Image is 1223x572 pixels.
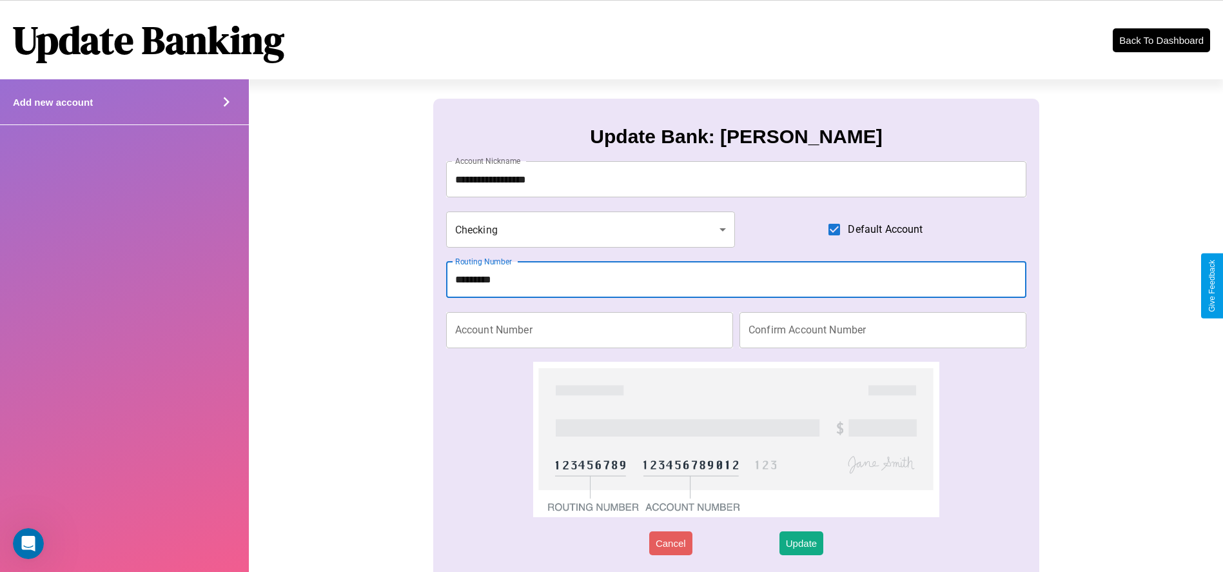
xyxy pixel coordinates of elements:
button: Back To Dashboard [1113,28,1210,52]
img: check [533,362,940,517]
button: Update [779,531,823,555]
div: Give Feedback [1208,260,1217,312]
label: Routing Number [455,256,512,267]
label: Account Nickname [455,155,521,166]
button: Cancel [649,531,692,555]
span: Default Account [848,222,923,237]
h1: Update Banking [13,14,284,66]
h4: Add new account [13,97,93,108]
h3: Update Bank: [PERSON_NAME] [590,126,882,148]
div: Checking [446,212,735,248]
iframe: Intercom live chat [13,528,44,559]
